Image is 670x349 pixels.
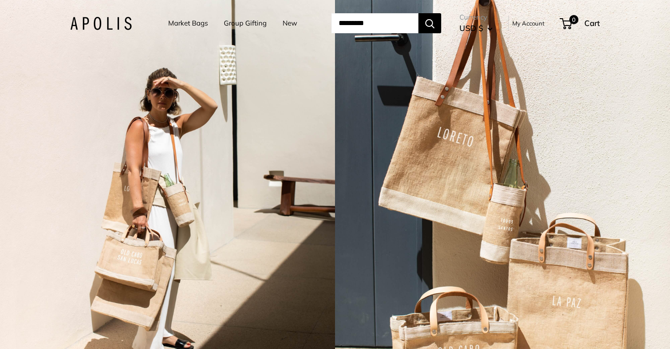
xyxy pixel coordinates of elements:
a: 0 Cart [561,16,600,31]
span: USD $ [459,23,483,33]
img: Apolis [70,17,132,30]
input: Search... [331,13,418,33]
button: USD $ [459,21,493,36]
a: Market Bags [168,17,208,30]
span: Cart [584,18,600,28]
button: Search [418,13,441,33]
a: New [283,17,297,30]
a: Group Gifting [224,17,267,30]
span: Currency [459,11,493,24]
a: My Account [512,18,545,29]
span: 0 [569,15,578,24]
